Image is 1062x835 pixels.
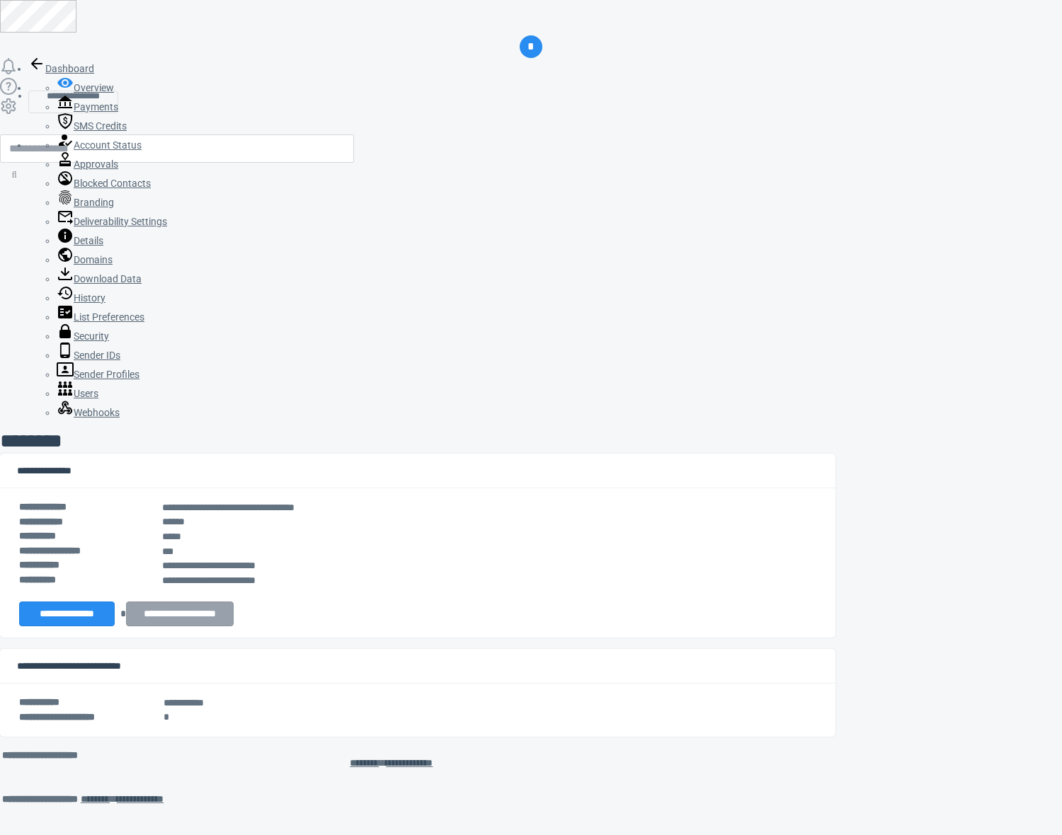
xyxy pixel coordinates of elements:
[57,159,118,170] a: Approvals
[45,63,94,74] span: Dashboard
[57,235,103,246] a: Details
[57,101,118,113] a: Payments
[74,139,142,151] span: Account Status
[57,216,167,227] a: Deliverability Settings
[74,350,120,361] span: Sender IDs
[57,388,98,399] a: Users
[74,178,151,189] span: Blocked Contacts
[74,388,98,399] span: Users
[57,350,120,361] a: Sender IDs
[57,254,113,265] a: Domains
[57,407,120,418] a: Webhooks
[57,311,144,323] a: List Preferences
[74,197,114,208] span: Branding
[57,120,127,132] a: SMS Credits
[74,82,114,93] span: Overview
[57,82,114,93] a: Overview
[74,254,113,265] span: Domains
[57,292,105,304] a: History
[74,159,118,170] span: Approvals
[74,273,142,284] span: Download Data
[57,273,142,284] a: Download Data
[74,369,139,380] span: Sender Profiles
[57,197,114,208] a: Branding
[28,63,94,74] a: Dashboard
[57,369,139,380] a: Sender Profiles
[74,216,167,227] span: Deliverability Settings
[74,292,105,304] span: History
[57,139,142,151] a: Account Status
[74,101,118,113] span: Payments
[74,235,103,246] span: Details
[74,330,109,342] span: Security
[74,311,144,323] span: List Preferences
[57,178,151,189] a: Blocked Contacts
[74,120,127,132] span: SMS Credits
[74,407,120,418] span: Webhooks
[57,330,109,342] a: Security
